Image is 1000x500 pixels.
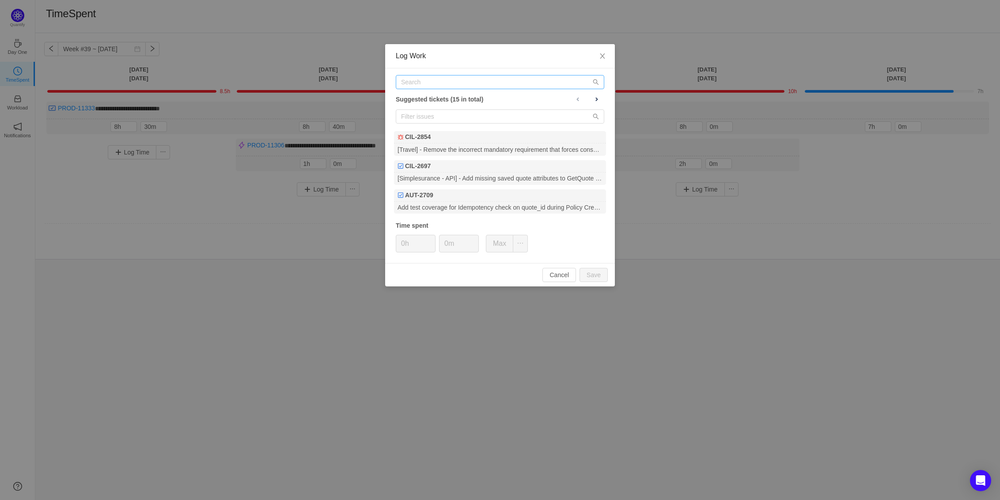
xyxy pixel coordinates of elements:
[590,44,615,69] button: Close
[396,109,604,124] input: Filter issues
[405,162,431,171] b: CIL-2697
[593,113,599,120] i: icon: search
[599,53,606,60] i: icon: close
[396,94,604,105] div: Suggested tickets (15 in total)
[394,173,606,184] div: [Simplesurance - API] - Add missing saved quote attributes to GetQuote response
[405,132,431,142] b: CIL-2854
[394,202,606,214] div: Add test coverage for Idempotency check on quote_id during Policy Creation
[405,191,433,200] b: AUT-2709
[580,268,608,282] button: Save
[396,75,604,89] input: Search
[398,134,404,140] img: Bug
[398,163,404,169] img: Task
[513,235,528,252] button: icon: ellipsis
[394,143,606,155] div: [Travel] - Remove the incorrect mandatory requirement that forces consumers to pass at least one ...
[398,192,404,198] img: Task
[486,235,513,252] button: Max
[970,470,991,491] div: Open Intercom Messenger
[396,51,604,61] div: Log Work
[396,221,604,230] div: Time spent
[593,79,599,85] i: icon: search
[542,268,576,282] button: Cancel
